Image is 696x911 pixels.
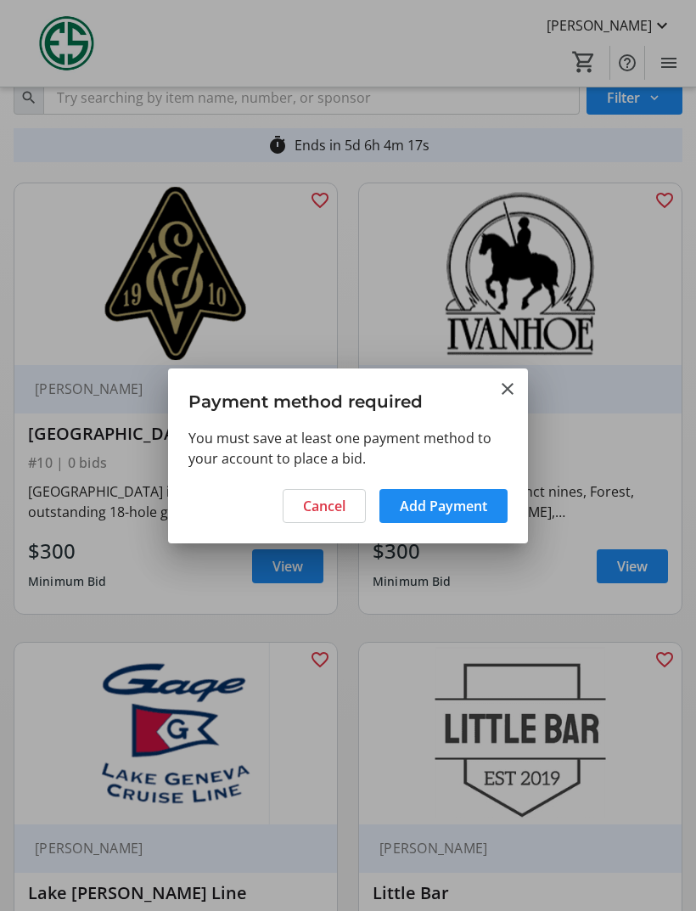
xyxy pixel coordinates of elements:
[283,489,366,523] button: Cancel
[400,496,487,516] span: Add Payment
[497,379,518,399] button: Close
[379,489,508,523] button: Add Payment
[303,496,345,516] span: Cancel
[188,428,508,469] div: You must save at least one payment method to your account to place a bid.
[168,368,528,427] h3: Payment method required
